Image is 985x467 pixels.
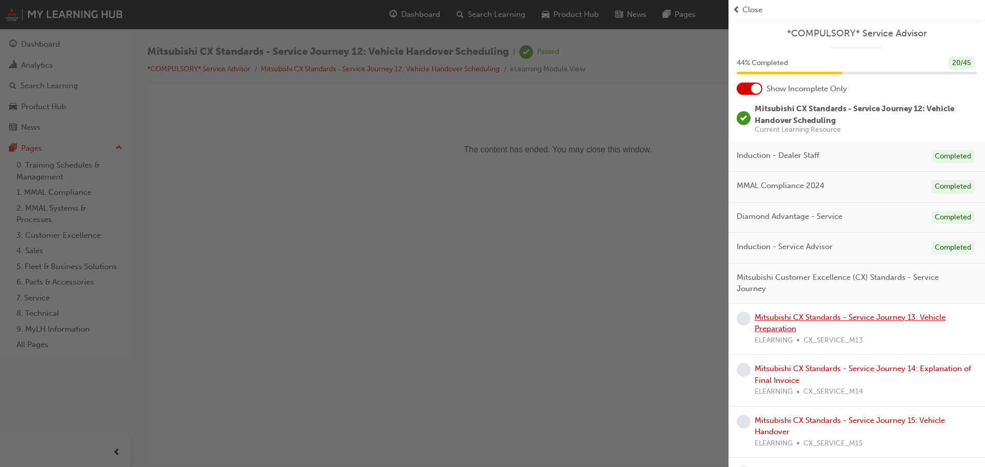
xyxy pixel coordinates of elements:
span: CX_SERVICE_M14 [803,386,863,398]
div: Completed [931,211,975,225]
span: learningRecordVerb_NONE-icon [737,312,751,326]
a: Mitsubishi CX Standards - Service Journey 14: Explanation of Final Invoice [755,364,971,385]
div: Completed [931,241,975,255]
span: Diamond Advantage - Service [737,211,842,222]
span: ELEARNING [755,335,793,347]
span: learningRecordVerb_NONE-icon [737,415,751,429]
span: Current Learning Resource [755,126,977,133]
span: Close [742,4,762,16]
a: Mitsubishi CX Standards - Service Journey 13: Vehicle Preparation [755,313,945,334]
span: ELEARNING [755,438,793,450]
button: prev-iconClose [733,4,981,16]
span: 44 % Completed [737,57,788,69]
span: ELEARNING [755,386,793,398]
div: 20 / 45 [949,56,975,70]
div: Completed [931,180,975,194]
span: prev-icon [733,4,740,16]
span: CX_SERVICE_M13 [803,335,863,347]
span: CX_SERVICE_M15 [803,438,863,450]
span: learningRecordVerb_NONE-icon [737,363,751,377]
a: Mitsubishi CX Standards - Service Journey 15: Vehicle Handover [755,416,945,437]
span: Induction - Dealer Staff [737,150,819,161]
a: *COMPULSORY* Service Advisor [737,28,977,39]
span: MMAL Compliance 2024 [737,180,824,192]
span: Show Incomplete Only [766,83,847,95]
p: The content has ended. You may close this window. [4,8,801,54]
span: Mitsubishi CX Standards - Service Journey 12: Vehicle Handover Scheduling [755,104,954,125]
span: learningRecordVerb_PASS-icon [737,111,751,125]
span: Mitsubishi Customer Excellence (CX) Standards - Service Journey [737,272,969,295]
div: Completed [931,150,975,164]
span: Induction - Service Advisor [737,241,833,253]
